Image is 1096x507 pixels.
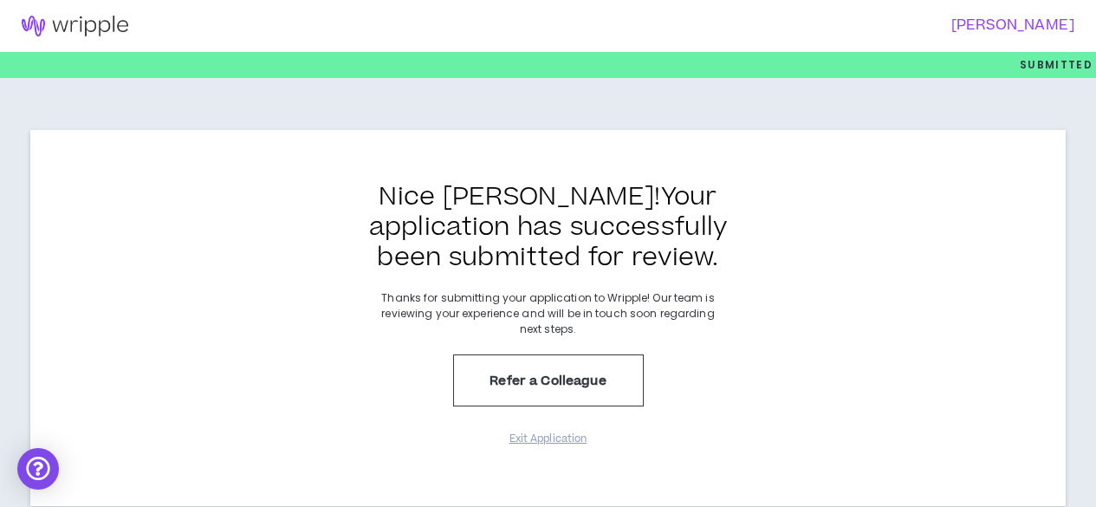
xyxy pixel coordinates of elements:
[505,424,592,454] button: Exit Application
[17,448,59,490] div: Open Intercom Messenger
[537,17,1074,34] h3: [PERSON_NAME]
[453,354,644,406] button: Refer a Colleague
[375,290,722,337] p: Thanks for submitting your application to Wripple! Our team is reviewing your experience and will...
[1020,52,1093,78] p: Submitted
[353,182,743,273] h3: Nice [PERSON_NAME] ! Your application has successfully been submitted for review.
